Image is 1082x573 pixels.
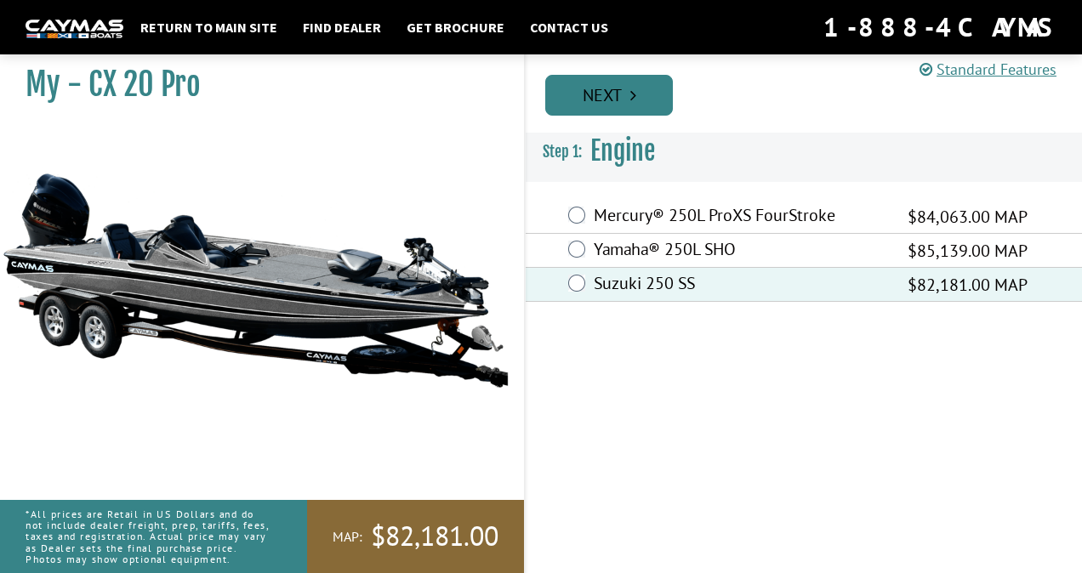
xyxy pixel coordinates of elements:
[908,272,1028,298] span: $82,181.00 MAP
[908,238,1028,264] span: $85,139.00 MAP
[920,60,1056,79] a: Standard Features
[333,528,362,546] span: MAP:
[526,120,1082,183] h3: Engine
[26,500,269,573] p: *All prices are Retail in US Dollars and do not include dealer freight, prep, tariffs, fees, taxe...
[26,20,123,37] img: white-logo-c9c8dbefe5ff5ceceb0f0178aa75bf4bb51f6bca0971e226c86eb53dfe498488.png
[307,500,524,573] a: MAP:$82,181.00
[541,72,1082,116] ul: Pagination
[594,273,886,298] label: Suzuki 250 SS
[594,239,886,264] label: Yamaha® 250L SHO
[371,519,498,554] span: $82,181.00
[132,16,286,38] a: Return to main site
[398,16,513,38] a: Get Brochure
[26,65,481,104] h1: My - CX 20 Pro
[823,9,1056,46] div: 1-888-4CAYMAS
[594,205,886,230] label: Mercury® 250L ProXS FourStroke
[908,204,1028,230] span: $84,063.00 MAP
[545,75,673,116] a: Next
[294,16,390,38] a: Find Dealer
[521,16,617,38] a: Contact Us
